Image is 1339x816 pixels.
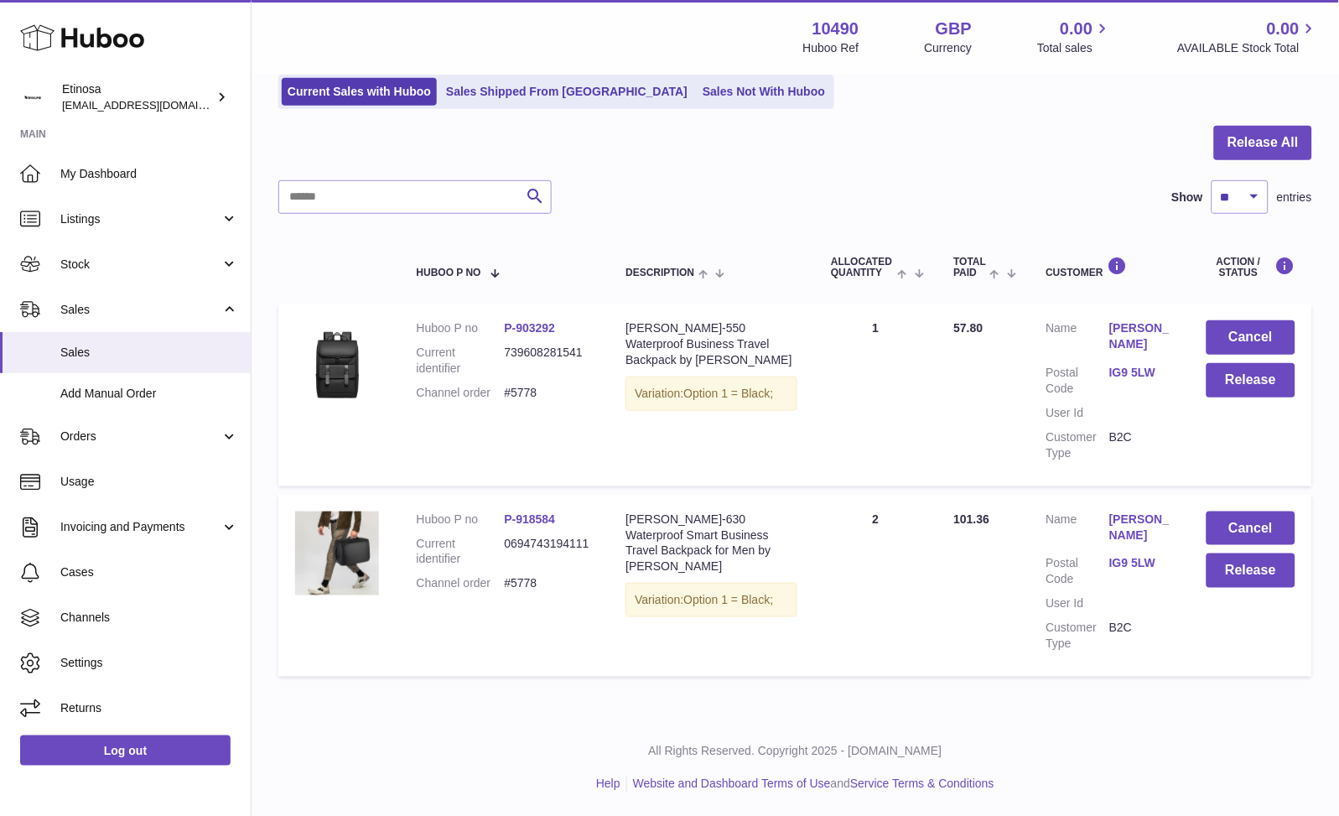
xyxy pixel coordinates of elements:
dd: B2C [1109,620,1173,652]
dt: Customer Type [1046,429,1110,461]
button: Release [1207,554,1295,588]
dd: #5778 [505,385,593,401]
a: Sales Shipped From [GEOGRAPHIC_DATA] [440,78,693,106]
span: 0.00 [1061,18,1093,40]
button: Cancel [1207,320,1295,355]
button: Release All [1214,126,1312,160]
dt: User Id [1046,595,1110,611]
span: AVAILABLE Stock Total [1177,40,1319,56]
a: Help [596,777,620,791]
span: Stock [60,257,221,273]
dd: #5778 [505,575,593,591]
a: Service Terms & Conditions [850,777,994,791]
dt: Huboo P no [417,512,505,528]
dt: Name [1046,320,1110,356]
dd: B2C [1109,429,1173,461]
span: Listings [60,211,221,227]
span: Sales [60,302,221,318]
dt: Name [1046,512,1110,548]
dt: Current identifier [417,345,505,377]
dt: Customer Type [1046,620,1110,652]
td: 1 [814,304,937,486]
span: ALLOCATED Quantity [831,257,894,278]
a: [PERSON_NAME] [1109,512,1173,543]
span: Option 1 = Black; [684,593,774,606]
dd: 739608281541 [505,345,593,377]
span: Invoicing and Payments [60,519,221,535]
span: entries [1277,190,1312,205]
dd: 0694743194111 [505,536,593,568]
div: Variation: [625,583,797,617]
div: Variation: [625,377,797,411]
a: Current Sales with Huboo [282,78,437,106]
button: Release [1207,363,1295,398]
span: Usage [60,474,238,490]
div: Action / Status [1207,256,1295,278]
span: 0.00 [1267,18,1300,40]
span: Description [625,268,694,278]
button: Cancel [1207,512,1295,546]
span: [EMAIL_ADDRESS][DOMAIN_NAME] [62,98,247,112]
a: 0.00 AVAILABLE Stock Total [1177,18,1319,56]
a: Website and Dashboard Terms of Use [633,777,831,791]
a: Log out [20,735,231,766]
dt: Channel order [417,385,505,401]
dt: Postal Code [1046,555,1110,587]
span: Sales [60,345,238,361]
li: and [627,777,994,793]
div: Etinosa [62,81,213,113]
img: v-Black__-1639737978.jpg [295,320,379,404]
dt: Postal Code [1046,365,1110,397]
a: IG9 5LW [1109,365,1173,381]
a: IG9 5LW [1109,555,1173,571]
span: 101.36 [954,512,990,526]
div: Customer [1046,256,1173,278]
a: 0.00 Total sales [1037,18,1112,56]
span: My Dashboard [60,166,238,182]
div: [PERSON_NAME]-630 Waterproof Smart Business Travel Backpack for Men by [PERSON_NAME] [625,512,797,575]
span: Returns [60,700,238,716]
span: Huboo P no [417,268,481,278]
span: Option 1 = Black; [684,387,774,400]
div: Currency [925,40,973,56]
img: 610-2022-New-Large-Capacity-Anti-Theft-Laptop-Backpack-Bags-Waterproof-Men-s-Backpack-Business-Tr... [295,512,379,595]
span: Cases [60,564,238,580]
dt: Huboo P no [417,320,505,336]
img: Wolphuk@gmail.com [20,85,45,110]
p: All Rights Reserved. Copyright 2025 - [DOMAIN_NAME] [265,744,1326,760]
a: P-918584 [505,512,556,526]
a: Sales Not With Huboo [697,78,831,106]
dt: User Id [1046,405,1110,421]
span: Channels [60,610,238,626]
a: [PERSON_NAME] [1109,320,1173,352]
strong: GBP [936,18,972,40]
span: Settings [60,655,238,671]
span: 57.80 [954,321,983,335]
div: Huboo Ref [803,40,859,56]
dt: Channel order [417,575,505,591]
div: [PERSON_NAME]-550 Waterproof Business Travel Backpack by [PERSON_NAME] [625,320,797,368]
span: Add Manual Order [60,386,238,402]
dt: Current identifier [417,536,505,568]
strong: 10490 [812,18,859,40]
label: Show [1172,190,1203,205]
td: 2 [814,495,937,677]
span: Total paid [954,257,987,278]
span: Orders [60,429,221,444]
a: P-903292 [505,321,556,335]
span: Total sales [1037,40,1112,56]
